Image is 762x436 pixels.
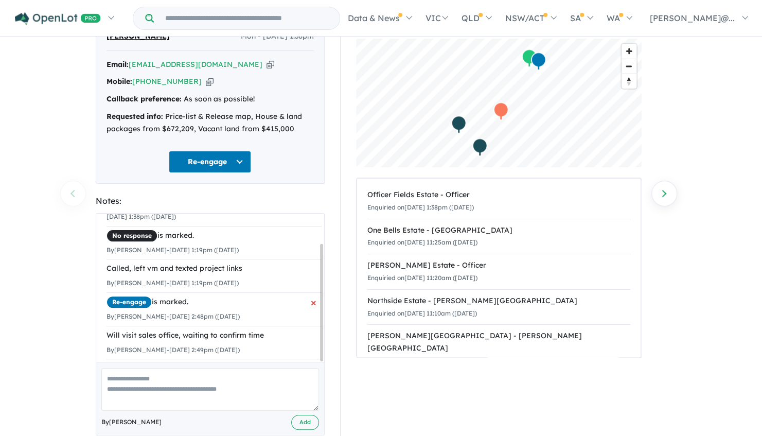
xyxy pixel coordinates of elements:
div: Northside Estate - [PERSON_NAME][GEOGRAPHIC_DATA] [367,295,630,307]
small: By [PERSON_NAME] - [DATE] 2:49pm ([DATE]) [107,346,240,354]
div: As soon as possible! [107,93,314,106]
span: × [311,293,316,312]
a: [PERSON_NAME] Estate - OfficerEnquiried on[DATE] 11:20am ([DATE]) [367,254,630,290]
div: is marked. [107,230,322,242]
div: Will visit sales office, waiting to confirm time [107,329,322,342]
strong: Requested info: [107,112,163,121]
small: Enquiried on [DATE] 11:08am ([DATE]) [367,357,477,364]
button: Add [291,415,319,430]
button: Copy [267,59,274,70]
small: By [PERSON_NAME] - [DATE] 2:48pm ([DATE]) [107,312,240,320]
a: [PHONE_NUMBER] [132,77,202,86]
div: Map marker [451,115,466,134]
small: [DATE] 1:38pm ([DATE]) [107,213,176,220]
span: No response [107,230,157,242]
div: Map marker [521,49,537,68]
a: Officer Fields Estate - OfficerEnquiried on[DATE] 1:38pm ([DATE]) [367,184,630,219]
canvas: Map [356,39,642,167]
a: One Bells Estate - [GEOGRAPHIC_DATA]Enquiried on[DATE] 11:25am ([DATE]) [367,219,630,255]
a: [PERSON_NAME][GEOGRAPHIC_DATA] - [PERSON_NAME][GEOGRAPHIC_DATA]Enquiried on[DATE] 11:08am ([DATE]) [367,324,630,372]
strong: Mobile: [107,77,132,86]
div: Notes: [96,194,325,208]
small: By [PERSON_NAME] - [DATE] 1:19pm ([DATE]) [107,279,239,287]
div: Map marker [493,102,508,121]
span: Re-engage [107,296,152,308]
div: Price-list & Release map, House & land packages from $672,209, Vacant land from $415,000 [107,111,314,135]
div: [PERSON_NAME][GEOGRAPHIC_DATA] - [PERSON_NAME][GEOGRAPHIC_DATA] [367,330,630,355]
strong: Email: [107,60,129,69]
span: By [PERSON_NAME] [101,417,162,427]
div: Officer Fields Estate - Officer [367,189,630,201]
div: [PERSON_NAME] Estate - Officer [367,259,630,272]
small: Enquiried on [DATE] 11:10am ([DATE]) [367,309,477,317]
div: is marked. [107,296,322,308]
div: Map marker [530,52,546,71]
small: Enquiried on [DATE] 1:38pm ([DATE]) [367,203,474,211]
button: Copy [206,76,214,87]
div: Map marker [472,138,487,157]
img: Openlot PRO Logo White [15,12,101,25]
small: Enquiried on [DATE] 11:25am ([DATE]) [367,238,477,246]
div: Called, left vm and texted project links [107,263,322,275]
span: [PERSON_NAME]@... [650,13,735,23]
button: Re-engage [169,151,251,173]
button: Reset bearing to north [622,74,636,89]
strong: Callback preference: [107,94,182,103]
button: Zoom in [622,44,636,59]
a: [EMAIL_ADDRESS][DOMAIN_NAME] [129,60,262,69]
input: Try estate name, suburb, builder or developer [156,7,338,29]
small: By [PERSON_NAME] - [DATE] 1:19pm ([DATE]) [107,246,239,254]
small: Enquiried on [DATE] 11:20am ([DATE]) [367,274,477,282]
a: Northside Estate - [PERSON_NAME][GEOGRAPHIC_DATA]Enquiried on[DATE] 11:10am ([DATE]) [367,289,630,325]
div: One Bells Estate - [GEOGRAPHIC_DATA] [367,224,630,237]
button: Zoom out [622,59,636,74]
